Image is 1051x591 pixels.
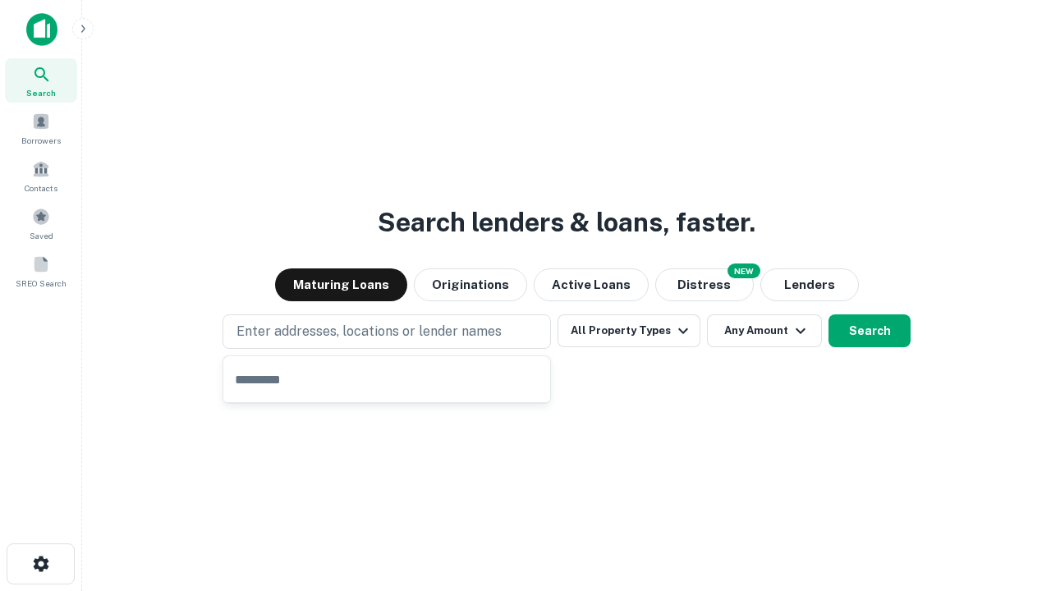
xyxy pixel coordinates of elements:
span: Saved [30,229,53,242]
a: Saved [5,201,77,245]
span: SREO Search [16,277,67,290]
a: SREO Search [5,249,77,293]
button: Search [828,314,911,347]
iframe: Chat Widget [969,460,1051,538]
button: Any Amount [707,314,822,347]
a: Borrowers [5,106,77,150]
button: Originations [414,268,527,301]
button: Active Loans [534,268,649,301]
div: NEW [727,263,760,278]
button: Maturing Loans [275,268,407,301]
p: Enter addresses, locations or lender names [236,322,502,341]
button: Search distressed loans with lien and other non-mortgage details. [655,268,754,301]
button: Enter addresses, locations or lender names [223,314,551,349]
button: All Property Types [558,314,700,347]
a: Search [5,58,77,103]
span: Contacts [25,181,57,195]
img: capitalize-icon.png [26,13,57,46]
button: Lenders [760,268,859,301]
h3: Search lenders & loans, faster. [378,203,755,242]
a: Contacts [5,153,77,198]
span: Search [26,86,56,99]
span: Borrowers [21,134,61,147]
